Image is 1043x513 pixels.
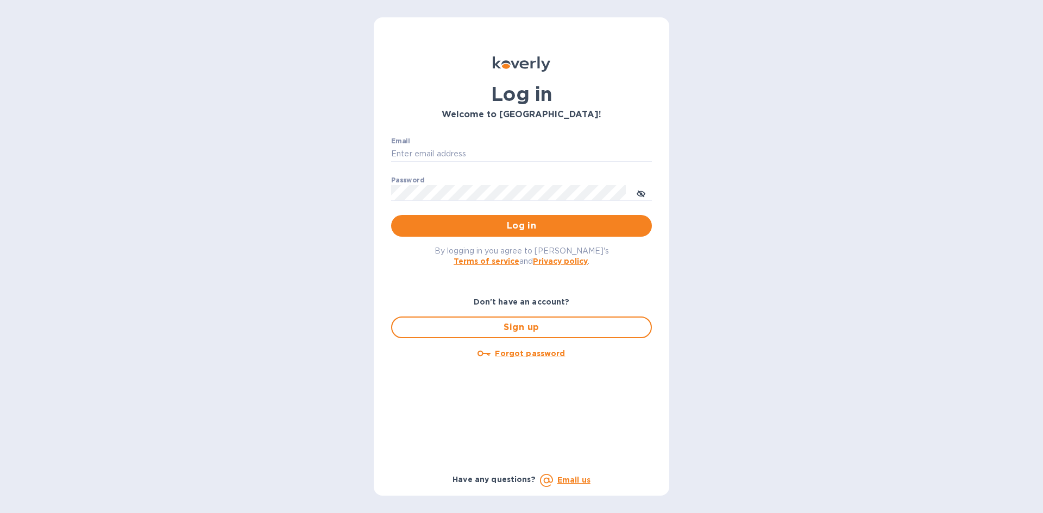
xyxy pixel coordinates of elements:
[391,316,652,338] button: Sign up
[495,349,565,358] u: Forgot password
[493,56,550,72] img: Koverly
[391,146,652,162] input: Enter email address
[630,182,652,204] button: toggle password visibility
[391,83,652,105] h1: Log in
[557,476,590,484] a: Email us
[474,297,570,306] b: Don't have an account?
[435,246,609,265] span: By logging in you agree to [PERSON_NAME]'s and .
[453,475,536,484] b: Have any questions?
[391,138,410,144] label: Email
[454,257,519,265] a: Terms of service
[401,321,642,334] span: Sign up
[400,219,643,232] span: Log in
[533,257,588,265] a: Privacy policy
[391,110,652,120] h3: Welcome to [GEOGRAPHIC_DATA]!
[391,215,652,237] button: Log in
[391,177,424,183] label: Password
